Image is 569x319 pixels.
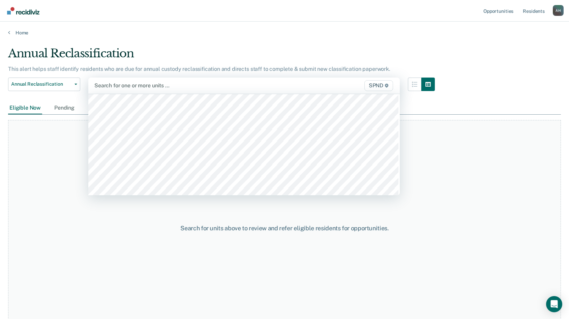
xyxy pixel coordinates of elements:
p: This alert helps staff identify residents who are due for annual custody reclassification and dir... [8,66,390,72]
button: Profile dropdown button [553,5,564,16]
span: SPND [364,80,393,91]
div: Annual Reclassification [8,47,435,66]
a: Home [8,30,561,36]
div: A H [553,5,564,16]
div: Eligible Now [8,102,42,114]
div: Search for units above to review and refer eligible residents for opportunities. [147,225,423,232]
div: Pending [53,102,76,114]
div: Open Intercom Messenger [546,296,562,312]
img: Recidiviz [7,7,39,14]
span: Annual Reclassification [11,81,72,87]
button: Annual Reclassification [8,78,80,91]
